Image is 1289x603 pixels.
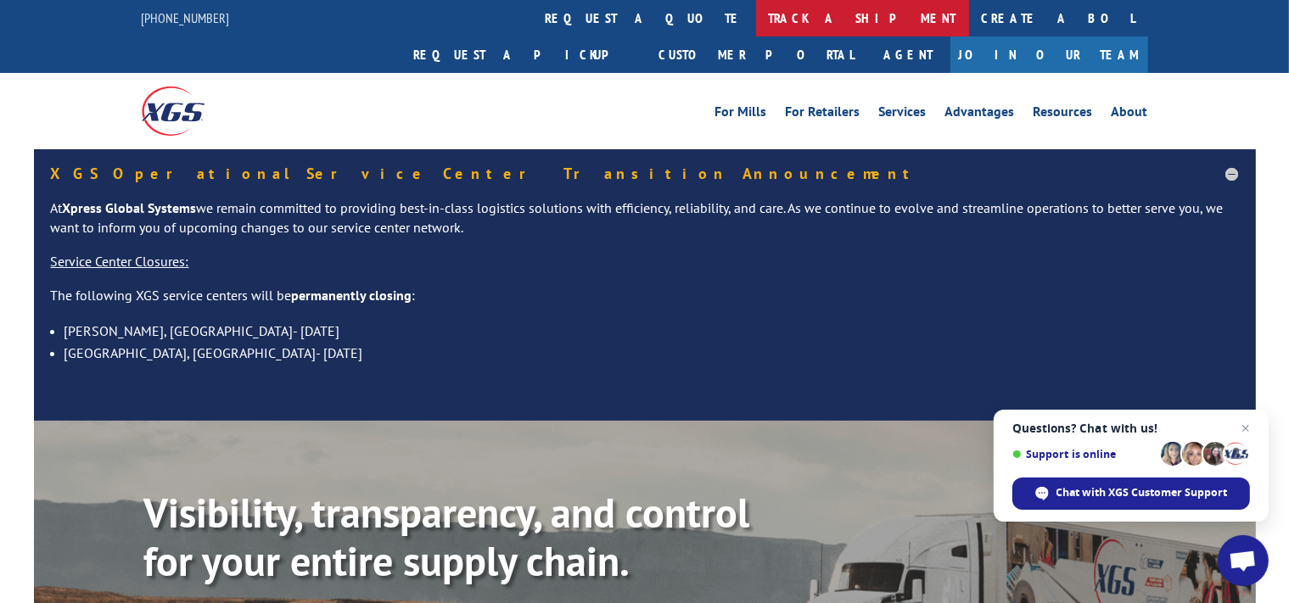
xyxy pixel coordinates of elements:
[647,36,867,73] a: Customer Portal
[1012,477,1250,510] span: Chat with XGS Customer Support
[1012,422,1250,435] span: Questions? Chat with us!
[51,166,1239,181] h5: XGS Operational Service Center Transition Announcement
[63,199,197,216] strong: Xpress Global Systems
[142,9,230,26] a: [PHONE_NUMBER]
[1112,105,1148,124] a: About
[51,253,189,270] u: Service Center Closures:
[51,198,1239,253] p: At we remain committed to providing best-in-class logistics solutions with efficiency, reliabilit...
[950,36,1148,73] a: Join Our Team
[1034,105,1093,124] a: Resources
[401,36,647,73] a: Request a pickup
[945,105,1015,124] a: Advantages
[1012,448,1155,461] span: Support is online
[879,105,927,124] a: Services
[1056,485,1228,500] span: Chat with XGS Customer Support
[715,105,767,124] a: For Mills
[144,486,750,588] b: Visibility, transparency, and control for your entire supply chain.
[292,287,412,304] strong: permanently closing
[64,320,1239,342] li: [PERSON_NAME], [GEOGRAPHIC_DATA]- [DATE]
[786,105,860,124] a: For Retailers
[1218,535,1269,586] a: Open chat
[64,342,1239,364] li: [GEOGRAPHIC_DATA], [GEOGRAPHIC_DATA]- [DATE]
[867,36,950,73] a: Agent
[51,286,1239,320] p: The following XGS service centers will be :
